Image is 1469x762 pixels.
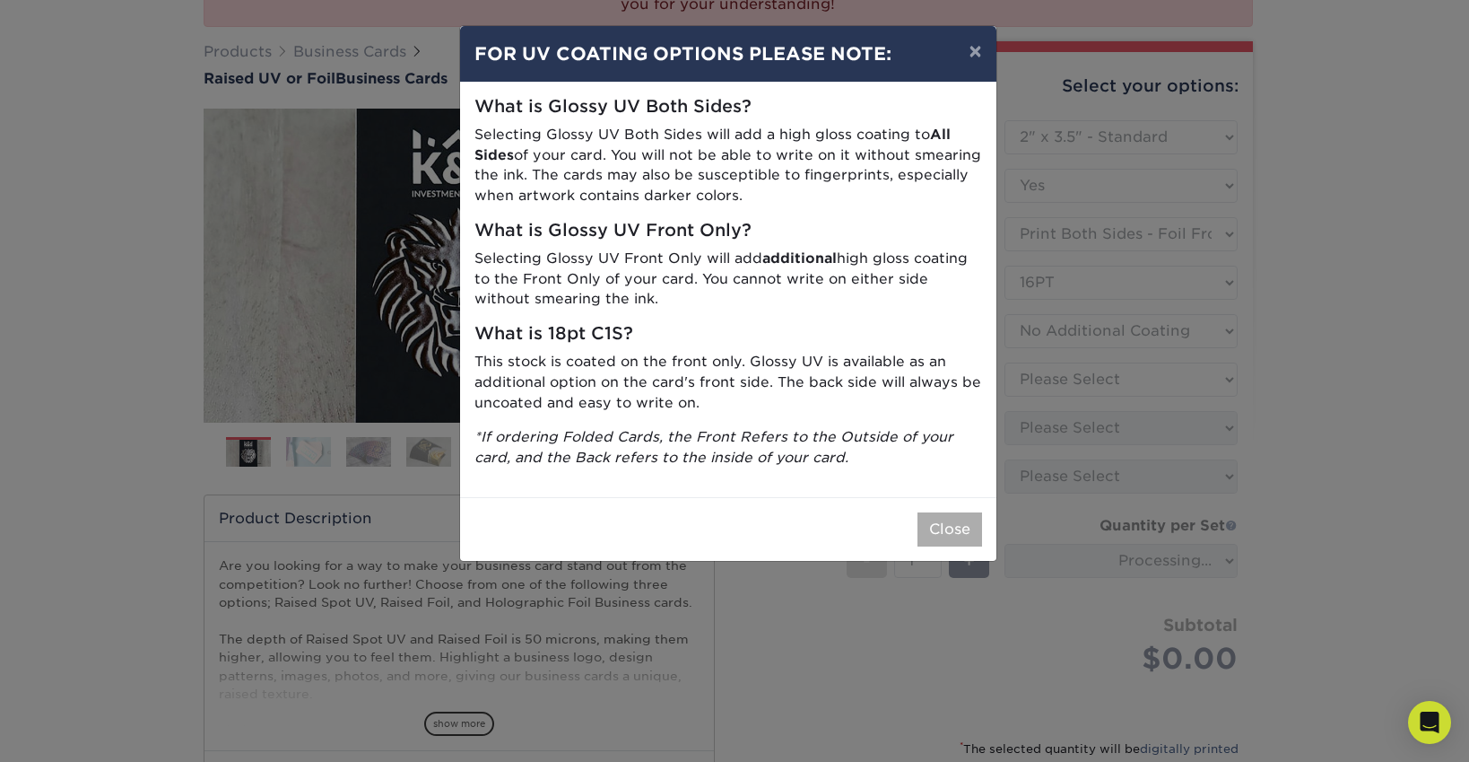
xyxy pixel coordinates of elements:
p: Selecting Glossy UV Both Sides will add a high gloss coating to of your card. You will not be abl... [474,125,982,206]
strong: additional [762,250,837,267]
p: Selecting Glossy UV Front Only will add high gloss coating to the Front Only of your card. You ca... [474,249,982,310]
h4: FOR UV COATING OPTIONS PLEASE NOTE: [474,40,982,67]
strong: All Sides [474,126,951,163]
i: *If ordering Folded Cards, the Front Refers to the Outside of your card, and the Back refers to t... [474,428,953,466]
p: This stock is coated on the front only. Glossy UV is available as an additional option on the car... [474,352,982,413]
div: Open Intercom Messenger [1408,701,1451,744]
h5: What is 18pt C1S? [474,324,982,345]
h5: What is Glossy UV Both Sides? [474,97,982,118]
button: × [954,26,995,76]
h5: What is Glossy UV Front Only? [474,221,982,241]
button: Close [917,512,982,547]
